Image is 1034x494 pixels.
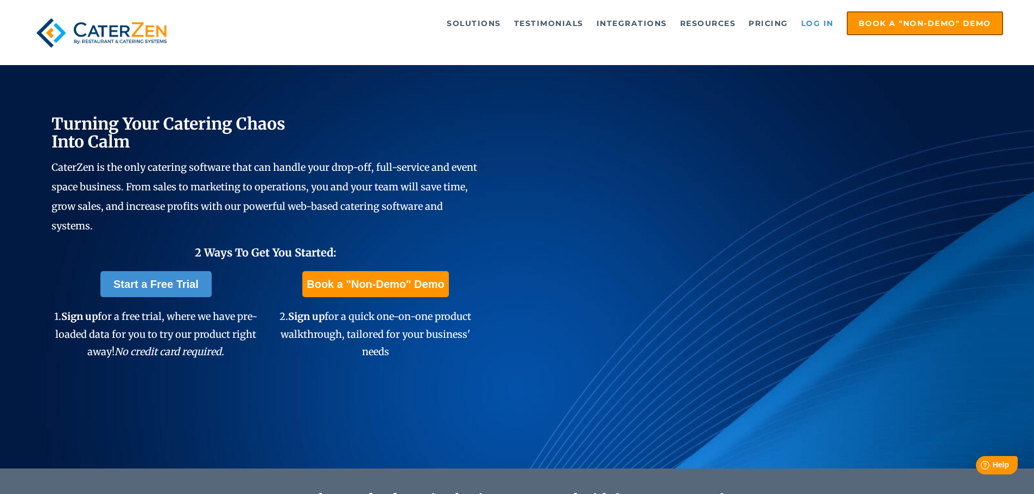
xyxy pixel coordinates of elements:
[937,452,1022,482] iframe: Help widget launcher
[31,11,172,54] img: caterzen
[743,12,794,34] a: Pricing
[54,310,257,358] span: 1. for a free trial, where we have pre-loaded data for you to try our product right away!
[52,161,477,232] span: CaterZen is the only catering software that can handle your drop-off, full-service and event spac...
[115,345,224,358] em: No credit card required.
[288,310,325,323] span: Sign up
[675,12,741,34] a: Resources
[100,271,212,297] a: Start a Free Trial
[280,310,471,358] span: 2. for a quick one-on-one product walkthrough, tailored for your business' needs
[197,11,1003,35] div: Navigation Menu
[591,12,673,34] a: Integrations
[302,271,448,297] a: Book a "Non-Demo" Demo
[796,12,839,34] a: Log in
[847,11,1003,35] a: Book a "Non-Demo" Demo
[441,12,506,34] a: Solutions
[52,113,286,152] span: Turning Your Catering Chaos Into Calm
[195,246,337,259] span: 2 Ways To Get You Started:
[509,12,589,34] a: Testimonials
[61,310,98,323] span: Sign up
